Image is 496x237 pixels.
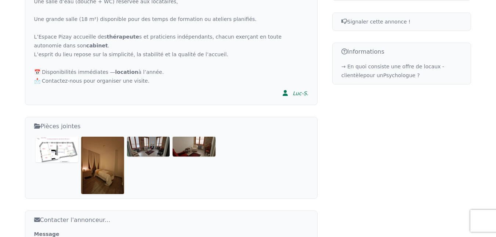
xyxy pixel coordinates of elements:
h3: Contacter l'annonceur... [34,215,308,225]
img: Cabinets pour thérapeutes, meublés — Lyon centre — Métro Hôtel de Ville [36,137,79,162]
a: Luc-S. [278,85,308,100]
h3: Informations [341,47,462,56]
strong: thérapeute [107,34,139,40]
h3: Pièces jointes [34,122,308,131]
strong: cabinet [86,43,108,49]
img: Cabinets pour thérapeutes, meublés — Lyon centre — Métro Hôtel de Ville [173,137,216,157]
div: Luc-S. [293,90,308,97]
img: Cabinets pour thérapeutes, meublés — Lyon centre — Métro Hôtel de Ville [81,137,124,194]
strong: location [115,69,138,75]
img: Cabinets pour thérapeutes, meublés — Lyon centre — Métro Hôtel de Ville [127,137,170,157]
span: Signaler cette annonce ! [341,19,410,25]
a: → En quoi consiste une offre de locaux - clientèlepour unPsychologue ? [341,64,444,78]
